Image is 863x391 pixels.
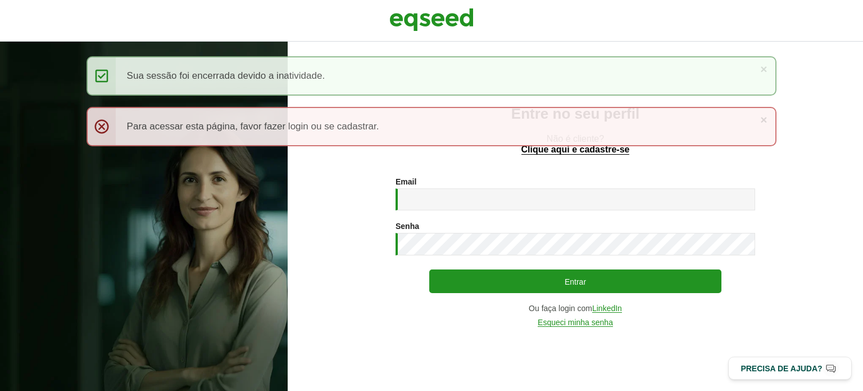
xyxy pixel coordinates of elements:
[429,269,721,293] button: Entrar
[396,304,755,313] div: Ou faça login com
[87,107,777,146] div: Para acessar esta página, favor fazer login ou se cadastrar.
[396,222,419,230] label: Senha
[396,178,416,186] label: Email
[538,318,613,327] a: Esqueci minha senha
[760,114,767,125] a: ×
[592,304,622,313] a: LinkedIn
[389,6,474,34] img: EqSeed Logo
[760,63,767,75] a: ×
[87,56,777,96] div: Sua sessão foi encerrada devido a inatividade.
